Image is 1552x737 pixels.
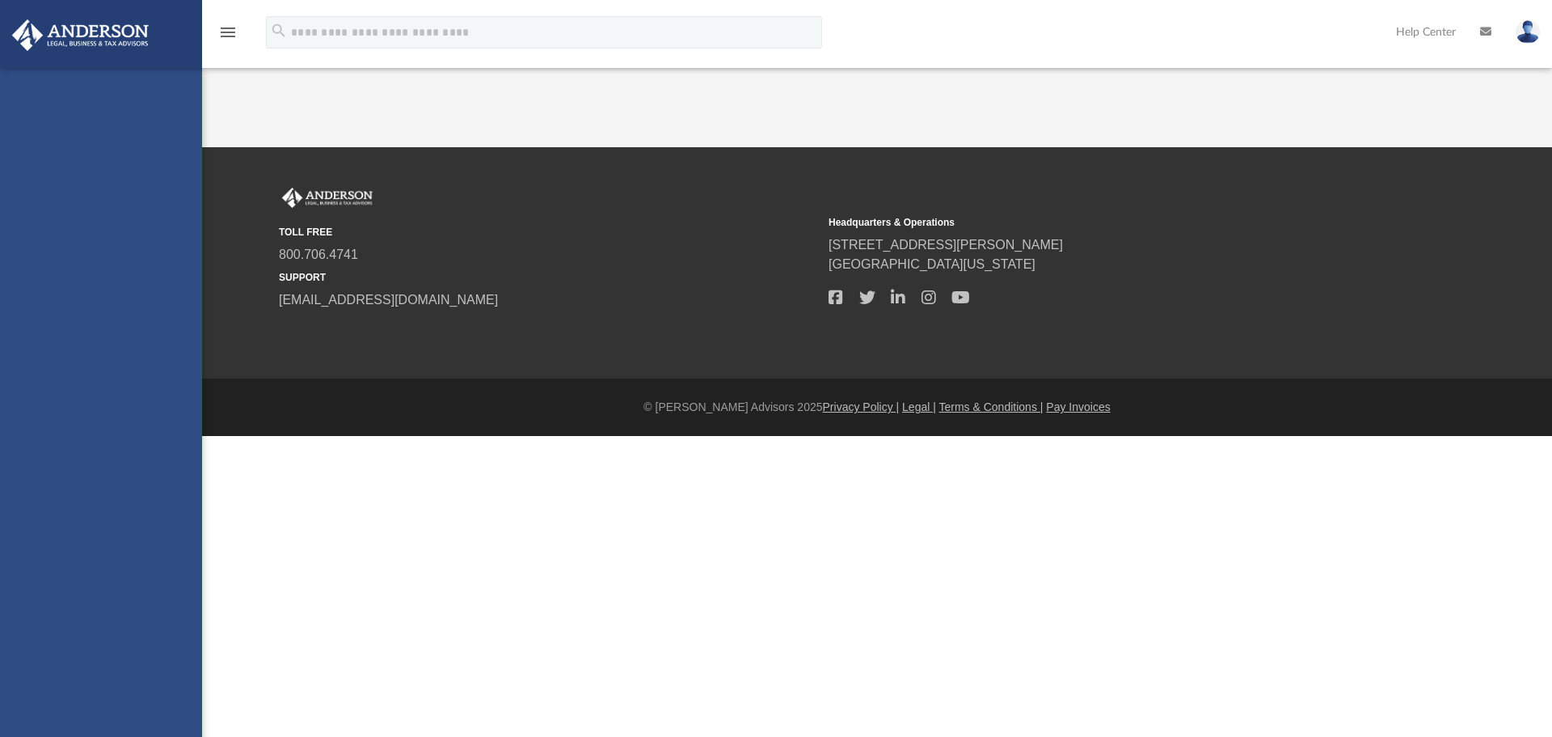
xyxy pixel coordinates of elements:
img: Anderson Advisors Platinum Portal [7,19,154,51]
a: [STREET_ADDRESS][PERSON_NAME] [829,238,1063,252]
small: TOLL FREE [279,225,817,239]
a: menu [218,31,238,42]
a: Pay Invoices [1046,400,1110,413]
small: Headquarters & Operations [829,215,1367,230]
small: SUPPORT [279,270,817,285]
a: 800.706.4741 [279,248,358,261]
a: Legal | [902,400,936,413]
i: search [270,22,288,40]
img: User Pic [1516,20,1540,44]
img: Anderson Advisors Platinum Portal [279,188,376,209]
a: Terms & Conditions | [939,400,1044,413]
a: [EMAIL_ADDRESS][DOMAIN_NAME] [279,293,498,307]
a: Privacy Policy | [823,400,900,413]
a: [GEOGRAPHIC_DATA][US_STATE] [829,257,1035,271]
i: menu [218,23,238,42]
div: © [PERSON_NAME] Advisors 2025 [202,399,1552,416]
